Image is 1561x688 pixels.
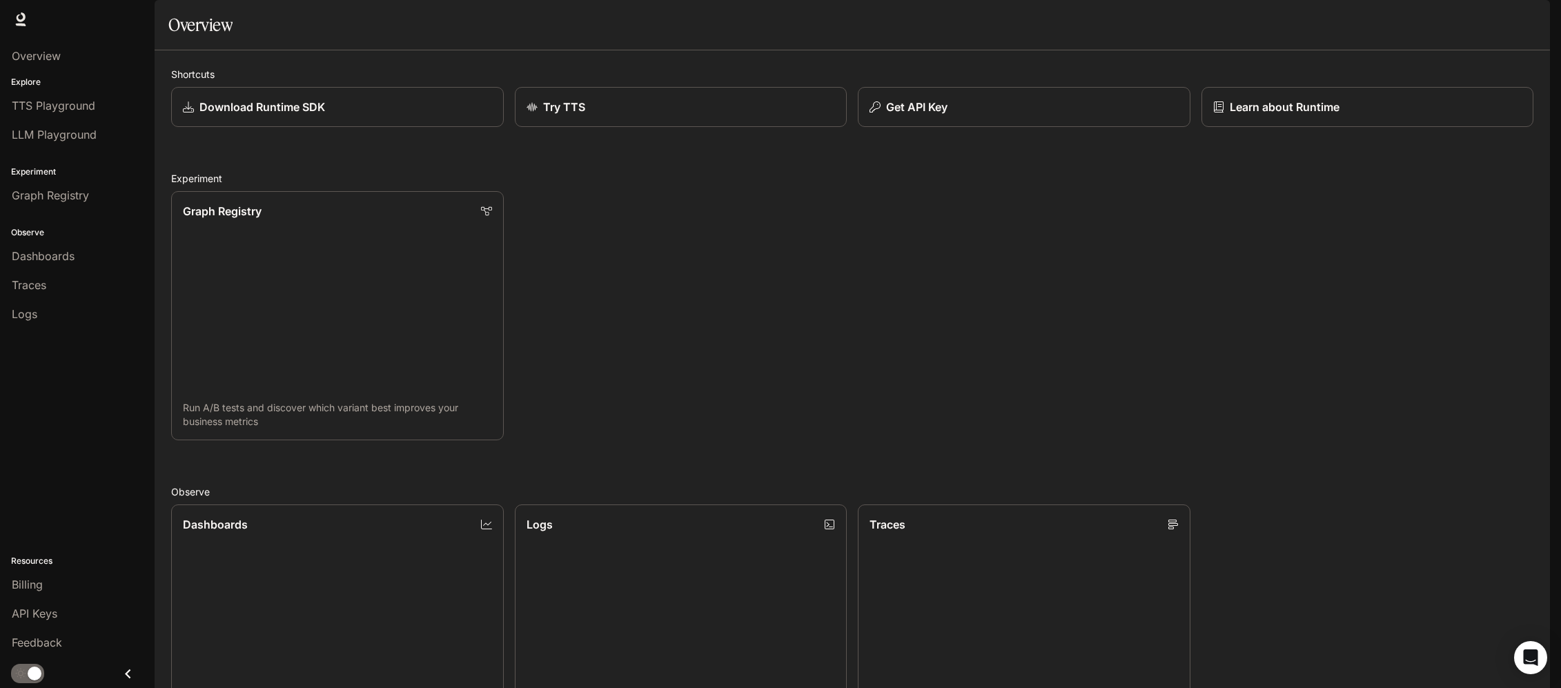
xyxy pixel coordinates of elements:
p: Download Runtime SDK [199,99,325,115]
p: Traces [870,516,905,533]
a: Learn about Runtime [1201,87,1534,127]
p: Graph Registry [183,203,262,219]
h2: Observe [171,484,1533,499]
p: Try TTS [543,99,585,115]
a: Try TTS [515,87,847,127]
a: Graph RegistryRun A/B tests and discover which variant best improves your business metrics [171,191,504,440]
p: Run A/B tests and discover which variant best improves your business metrics [183,401,492,429]
button: Get API Key [858,87,1190,127]
p: Learn about Runtime [1230,99,1339,115]
p: Logs [527,516,553,533]
h2: Shortcuts [171,67,1533,81]
h1: Overview [168,11,233,39]
p: Dashboards [183,516,248,533]
div: Open Intercom Messenger [1514,641,1547,674]
p: Get API Key [886,99,948,115]
a: Download Runtime SDK [171,87,504,127]
h2: Experiment [171,171,1533,186]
